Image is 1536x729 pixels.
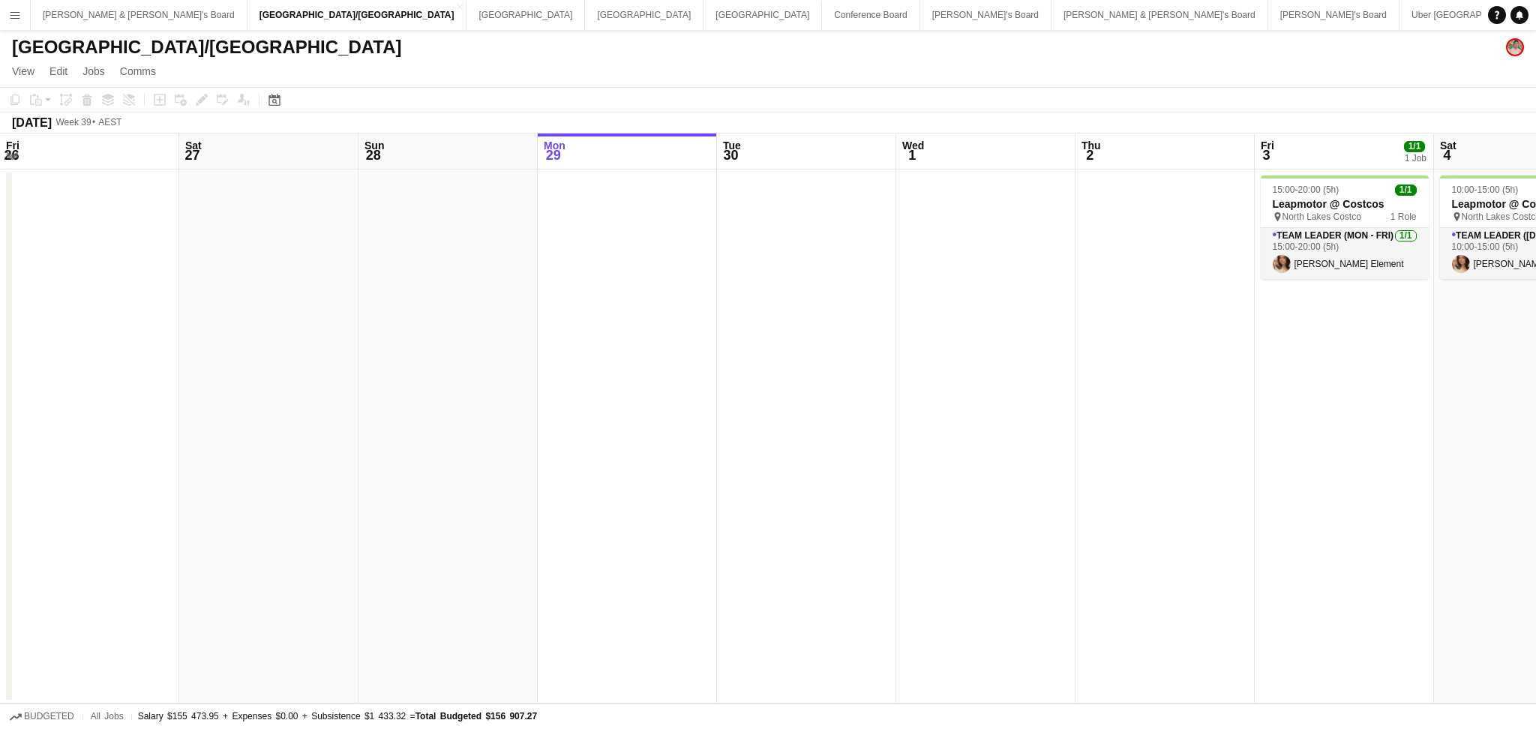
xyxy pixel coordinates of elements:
[6,139,19,152] span: Fri
[6,61,40,81] a: View
[1438,147,1456,164] span: 4
[585,1,703,30] button: [GEOGRAPHIC_DATA]
[55,117,92,128] span: Week 39
[1051,1,1268,30] button: [PERSON_NAME] & [PERSON_NAME]'s Board
[1405,153,1426,164] div: 1 Job
[185,139,202,152] span: Sat
[4,147,19,164] span: 26
[822,1,919,30] button: Conference Board
[76,61,111,81] a: Jobs
[1390,211,1417,223] span: 1 Role
[120,65,156,77] span: Comms
[43,61,73,81] a: Edit
[1081,139,1101,152] span: Thu
[364,139,384,152] span: Sun
[721,147,741,164] span: 30
[1261,139,1274,152] span: Fri
[98,117,121,128] div: AEST
[1282,211,1361,223] span: North Lakes Costco
[1395,184,1417,196] span: 1/1
[1261,228,1429,279] app-card-role: Team Leader (Mon - Fri)1/115:00-20:00 (5h)[PERSON_NAME] Element
[703,1,822,30] button: [GEOGRAPHIC_DATA]
[1268,1,1399,30] button: [PERSON_NAME]'s Board
[12,115,52,130] div: [DATE]
[415,711,538,721] span: Total Budgeted $156 907.27
[31,1,247,30] button: [PERSON_NAME] & [PERSON_NAME]'s Board
[183,147,202,164] span: 27
[1261,175,1429,279] app-job-card: 15:00-20:00 (5h)1/1Leapmotor @ Costcos North Lakes Costco1 RoleTeam Leader (Mon - Fri)1/115:00-20...
[12,65,34,77] span: View
[1273,184,1339,196] span: 15:00-20:00 (5h)
[466,1,585,30] button: [GEOGRAPHIC_DATA]
[114,61,162,81] a: Comms
[49,65,67,77] span: Edit
[1404,141,1426,152] span: 1/1
[12,36,402,58] h1: [GEOGRAPHIC_DATA]/[GEOGRAPHIC_DATA]
[1440,139,1456,152] span: Sat
[7,709,76,725] button: Budgeted
[89,711,125,722] span: All jobs
[362,147,384,164] span: 28
[1506,38,1524,56] app-user-avatar: Arrence Torres
[1258,147,1274,164] span: 3
[82,65,105,77] span: Jobs
[920,1,1051,30] button: [PERSON_NAME]'s Board
[902,139,924,152] span: Wed
[900,147,924,164] span: 1
[138,711,537,722] div: Salary $155 473.95 + Expenses $0.00 + Subsistence $1 433.32 =
[1452,184,1519,196] span: 10:00-15:00 (5h)
[541,147,565,164] span: 29
[1079,147,1101,164] span: 2
[723,139,741,152] span: Tue
[247,1,467,30] button: [GEOGRAPHIC_DATA]/[GEOGRAPHIC_DATA]
[24,712,74,722] span: Budgeted
[1261,197,1429,211] h3: Leapmotor @ Costcos
[544,139,565,152] span: Mon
